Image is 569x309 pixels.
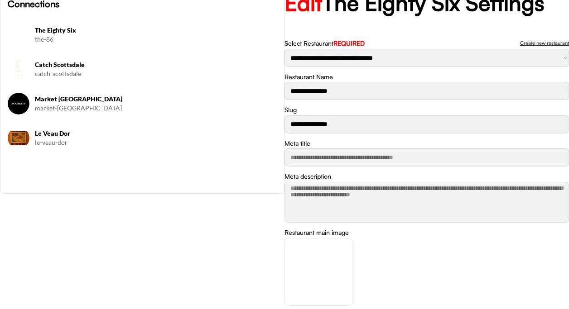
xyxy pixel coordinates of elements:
[35,60,277,69] h6: Catch Scottsdale
[35,129,277,138] h6: Le Veau Dor
[8,127,29,149] img: 240716_LE_VEAU_DOR-_JACQUES_LATOURD_PAINTING_0061_.jpg
[284,172,331,181] div: Meta description
[8,162,29,183] img: yH5BAEAAAAALAAAAAABAAEAAAIBRAA7
[35,104,277,113] div: market-[GEOGRAPHIC_DATA]
[8,58,29,80] img: CATCH%20SCOTTSDALE_Logo%20Only.png
[284,39,365,48] div: Select Restaurant
[520,41,569,46] div: Create new restaurant
[35,69,277,78] div: catch-scottsdale
[333,39,365,47] font: REQUIRED
[284,72,333,81] div: Restaurant Name
[35,26,277,35] h6: The Eighty Six
[8,24,29,46] img: Screenshot%202025-08-11%20at%2010.33.52%E2%80%AFAM.png
[284,105,297,114] div: Slug
[35,35,277,44] div: the-86
[284,139,310,148] div: Meta title
[284,228,349,237] div: Restaurant main image
[35,138,277,147] div: le-veau-dor
[35,95,277,104] h6: Market [GEOGRAPHIC_DATA]
[8,93,29,114] img: Market%20Venice%20Logo.jpg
